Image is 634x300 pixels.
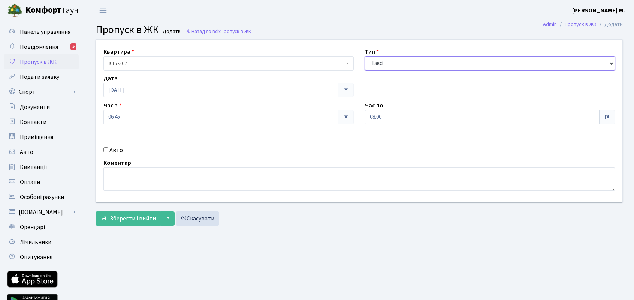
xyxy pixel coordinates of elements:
[4,115,79,130] a: Контакти
[110,214,156,223] span: Зберегти і вийти
[4,160,79,175] a: Квитанції
[103,158,131,167] label: Коментар
[20,163,47,171] span: Квитанції
[532,17,634,32] nav: breadcrumb
[20,193,64,201] span: Особові рахунки
[4,84,79,99] a: Спорт
[96,22,159,37] span: Пропуск в ЖК
[20,58,57,66] span: Пропуск в ЖК
[103,74,118,83] label: Дата
[103,56,354,71] span: <b>КТ</b>&nbsp;&nbsp;&nbsp;&nbsp;7-367
[20,133,53,141] span: Приміщення
[4,99,79,115] a: Документи
[4,130,79,145] a: Приміщення
[96,211,161,226] button: Зберегти і вийти
[20,253,52,261] span: Опитування
[4,175,79,190] a: Оплати
[94,4,112,17] button: Переключити навігацію
[4,190,79,205] a: Особові рахунки
[4,250,79,265] a: Опитування
[176,211,219,226] a: Скасувати
[4,145,79,160] a: Авто
[20,73,59,81] span: Подати заявку
[20,118,46,126] span: Контакти
[108,60,115,67] b: КТ
[572,6,625,15] a: [PERSON_NAME] М.
[109,146,123,155] label: Авто
[20,148,33,156] span: Авто
[108,60,344,67] span: <b>КТ</b>&nbsp;&nbsp;&nbsp;&nbsp;7-367
[4,235,79,250] a: Лічильники
[565,20,597,28] a: Пропуск в ЖК
[7,3,22,18] img: logo.png
[4,39,79,54] a: Повідомлення5
[25,4,79,17] span: Таун
[20,238,51,246] span: Лічильники
[20,178,40,186] span: Оплати
[221,28,251,35] span: Пропуск в ЖК
[20,223,45,231] span: Орендарі
[543,20,557,28] a: Admin
[597,20,623,29] li: Додати
[103,101,121,110] label: Час з
[4,24,79,39] a: Панель управління
[103,47,134,56] label: Квартира
[365,47,379,56] label: Тип
[4,54,79,69] a: Пропуск в ЖК
[365,101,383,110] label: Час по
[20,28,70,36] span: Панель управління
[25,4,61,16] b: Комфорт
[4,220,79,235] a: Орендарі
[4,205,79,220] a: [DOMAIN_NAME]
[186,28,251,35] a: Назад до всіхПропуск в ЖК
[70,43,76,50] div: 5
[20,43,58,51] span: Повідомлення
[161,29,183,35] small: Додати .
[20,103,50,111] span: Документи
[4,69,79,84] a: Подати заявку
